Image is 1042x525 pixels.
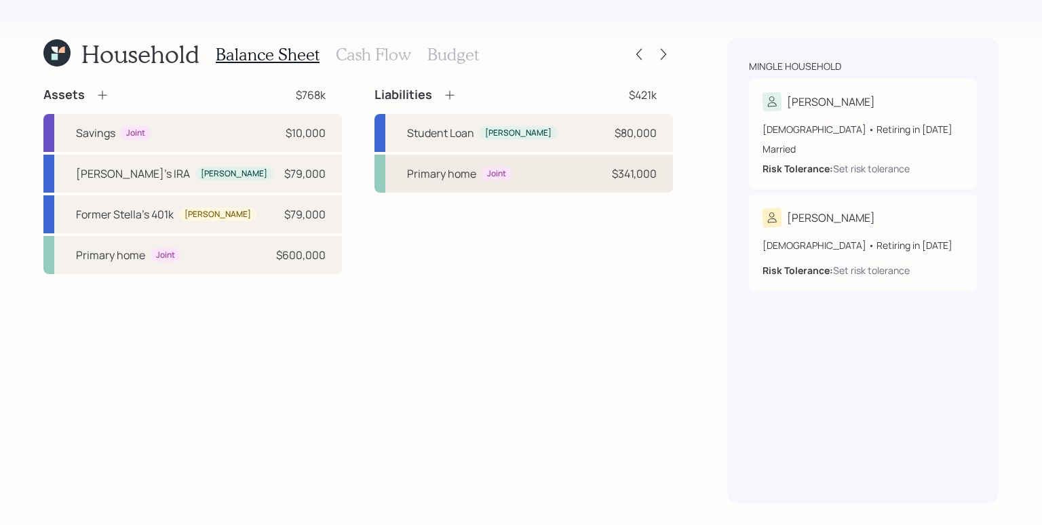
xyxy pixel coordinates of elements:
div: [PERSON_NAME] [201,168,267,180]
div: Joint [487,168,506,180]
div: $80,000 [615,125,657,141]
div: Mingle household [749,60,841,73]
div: $10,000 [286,125,326,141]
div: [PERSON_NAME] [787,94,875,110]
div: [PERSON_NAME]'s IRA [76,166,190,182]
div: $79,000 [284,166,326,182]
div: [PERSON_NAME] [485,128,552,139]
div: Savings [76,125,115,141]
div: Student Loan [407,125,474,141]
h3: Balance Sheet [216,45,320,64]
div: $600,000 [276,247,326,263]
div: Set risk tolerance [833,263,910,277]
b: Risk Tolerance: [763,264,833,277]
h4: Liabilities [374,87,432,102]
h3: Cash Flow [336,45,411,64]
div: $79,000 [284,206,326,222]
div: Primary home [407,166,476,182]
div: [PERSON_NAME] [787,210,875,226]
div: $421k [629,87,657,103]
div: [DEMOGRAPHIC_DATA] • Retiring in [DATE] [763,238,963,252]
h1: Household [81,39,199,69]
div: [DEMOGRAPHIC_DATA] • Retiring in [DATE] [763,122,963,136]
div: $341,000 [612,166,657,182]
div: $768k [296,87,326,103]
h3: Budget [427,45,479,64]
div: Former Stella's 401k [76,206,174,222]
b: Risk Tolerance: [763,162,833,175]
div: Joint [126,128,145,139]
div: Joint [156,250,175,261]
div: Married [763,142,963,156]
h4: Assets [43,87,85,102]
div: [PERSON_NAME] [185,209,251,220]
div: Set risk tolerance [833,161,910,176]
div: Primary home [76,247,145,263]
